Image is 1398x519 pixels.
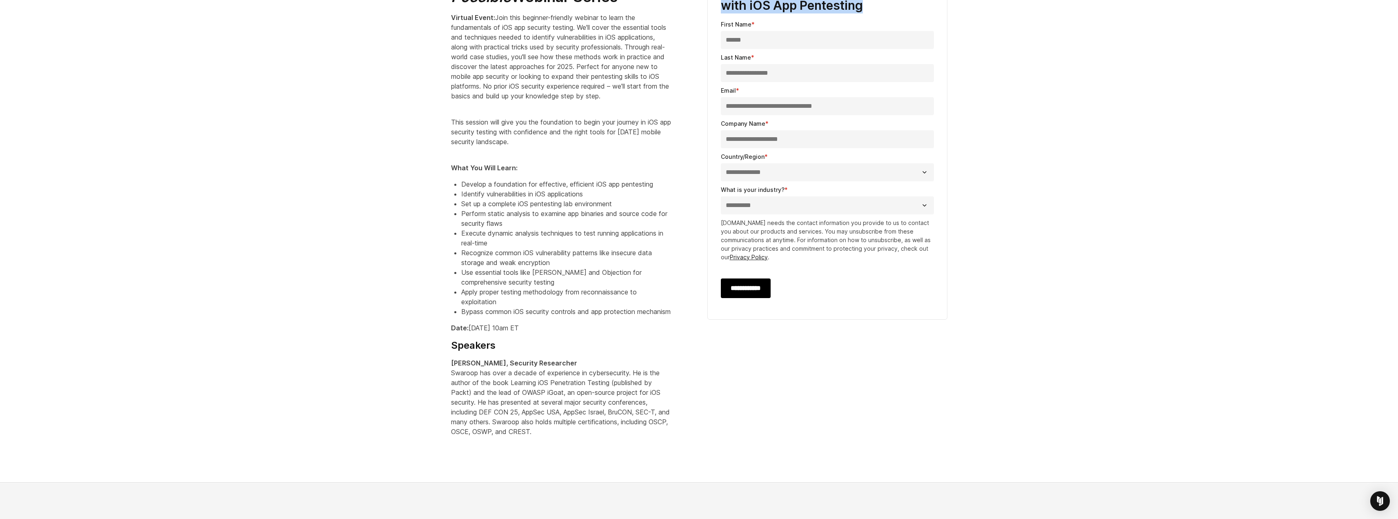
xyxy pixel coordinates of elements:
span: This session will give you the foundation to begin your journey in iOS app security testing with ... [451,118,671,146]
span: Email [721,87,736,94]
span: What is your industry? [721,186,785,193]
strong: [PERSON_NAME], Security Researcher [451,359,577,367]
li: Develop a foundation for effective, efficient iOS app pentesting [461,179,671,189]
p: [DOMAIN_NAME] needs the contact information you provide to us to contact you about our products a... [721,218,934,261]
a: Privacy Policy [730,254,768,261]
div: Open Intercom Messenger [1370,491,1390,511]
li: Identify vulnerabilities in iOS applications [461,189,671,199]
li: Execute dynamic analysis techniques to test running applications in real-time [461,228,671,248]
li: Apply proper testing methodology from reconnaissance to exploitation [461,287,671,307]
li: Use essential tools like [PERSON_NAME] and Objection for comprehensive security testing [461,267,671,287]
span: Company Name [721,120,765,127]
strong: Virtual Event: [451,13,495,22]
h4: Speakers [451,339,671,352]
span: Last Name [721,54,751,61]
span: Country/Region [721,153,765,160]
li: Set up a complete iOS pentesting lab environment [461,199,671,209]
p: Swaroop has over a decade of experience in cybersecurity. He is the author of the book Learning i... [451,358,671,437]
li: Recognize common iOS vulnerability patterns like insecure data storage and weak encryption [461,248,671,267]
li: Perform static analysis to examine app binaries and source code for security flaws [461,209,671,228]
span: Join this beginner-friendly webinar to learn the fundamentals of iOS app security testing. We'll ... [451,13,669,100]
p: [DATE] 10am ET [451,323,671,333]
span: First Name [721,21,751,28]
strong: Date: [451,324,469,332]
strong: What You Will Learn: [451,164,518,172]
li: Bypass common iOS security controls and app protection mechanism [461,307,671,316]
